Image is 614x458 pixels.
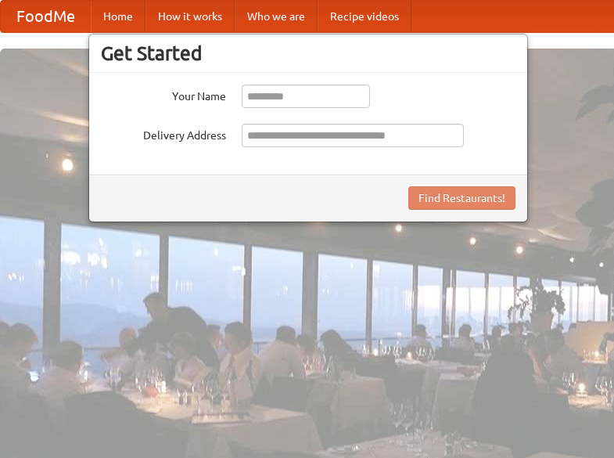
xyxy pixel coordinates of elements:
[91,1,145,32] a: Home
[1,1,91,32] a: FoodMe
[318,1,411,32] a: Recipe videos
[101,41,515,65] h3: Get Started
[235,1,318,32] a: Who we are
[145,1,235,32] a: How it works
[101,85,226,104] label: Your Name
[408,186,515,210] button: Find Restaurants!
[101,124,226,143] label: Delivery Address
